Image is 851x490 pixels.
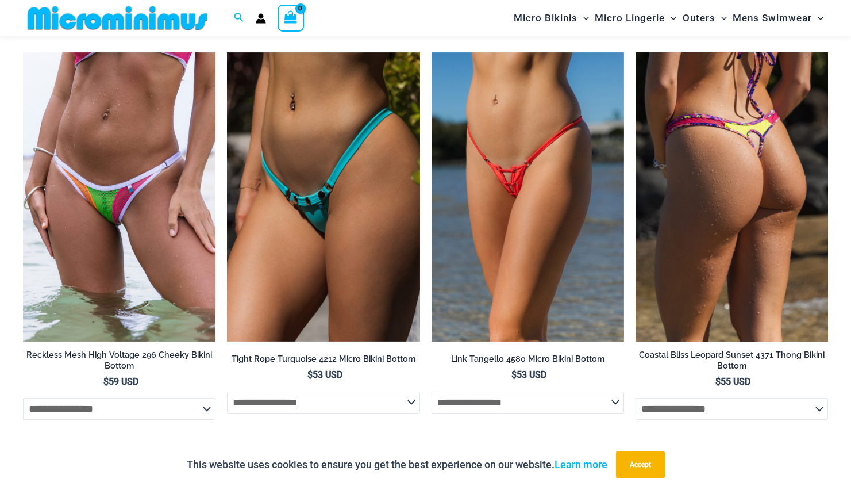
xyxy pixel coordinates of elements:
[307,369,342,380] bdi: 53 USD
[23,52,215,342] img: Reckless Mesh High Voltage 296 Cheeky 01
[715,376,721,387] span: $
[23,5,212,31] img: MM SHOP LOGO FLAT
[680,3,730,33] a: OutersMenu ToggleMenu Toggle
[511,369,546,380] bdi: 53 USD
[23,350,215,371] h2: Reckless Mesh High Voltage 296 Cheeky Bikini Bottom
[715,376,750,387] bdi: 55 USD
[616,451,665,478] button: Accept
[432,52,624,342] a: Link Tangello 4580 Micro 01Link Tangello 4580 Micro 02Link Tangello 4580 Micro 02
[234,11,244,25] a: Search icon link
[307,369,313,380] span: $
[636,52,828,342] img: Coastal Bliss Leopard Sunset 4371 Thong Bikini 02
[733,3,812,33] span: Mens Swimwear
[715,3,727,33] span: Menu Toggle
[187,456,607,473] p: This website uses cookies to ensure you get the best experience on our website.
[636,350,828,376] a: Coastal Bliss Leopard Sunset 4371 Thong Bikini Bottom
[23,350,215,376] a: Reckless Mesh High Voltage 296 Cheeky Bikini Bottom
[511,3,592,33] a: Micro BikinisMenu ToggleMenu Toggle
[432,354,624,365] h2: Link Tangello 4580 Micro Bikini Bottom
[256,13,266,24] a: Account icon link
[636,52,828,342] a: Coastal Bliss Leopard Sunset Thong Bikini 03Coastal Bliss Leopard Sunset 4371 Thong Bikini 02Coas...
[227,354,419,365] h2: Tight Rope Turquoise 4212 Micro Bikini Bottom
[227,52,419,342] img: Tight Rope Turquoise 4212 Micro Bottom 02
[227,354,419,369] a: Tight Rope Turquoise 4212 Micro Bikini Bottom
[23,52,215,342] a: Reckless Mesh High Voltage 296 Cheeky 01Reckless Mesh High Voltage 3480 Crop Top 296 Cheeky 04Rec...
[509,2,828,35] nav: Site Navigation
[103,376,109,387] span: $
[595,3,665,33] span: Micro Lingerie
[592,3,679,33] a: Micro LingerieMenu ToggleMenu Toggle
[103,376,138,387] bdi: 59 USD
[227,52,419,342] a: Tight Rope Turquoise 4212 Micro Bottom 02Tight Rope Turquoise 4212 Micro Bottom 01Tight Rope Turq...
[665,3,676,33] span: Menu Toggle
[511,369,517,380] span: $
[683,3,715,33] span: Outers
[278,5,304,31] a: View Shopping Cart, empty
[555,458,607,470] a: Learn more
[636,350,828,371] h2: Coastal Bliss Leopard Sunset 4371 Thong Bikini Bottom
[577,3,589,33] span: Menu Toggle
[812,3,823,33] span: Menu Toggle
[432,354,624,369] a: Link Tangello 4580 Micro Bikini Bottom
[730,3,826,33] a: Mens SwimwearMenu ToggleMenu Toggle
[432,52,624,342] img: Link Tangello 4580 Micro 01
[514,3,577,33] span: Micro Bikinis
